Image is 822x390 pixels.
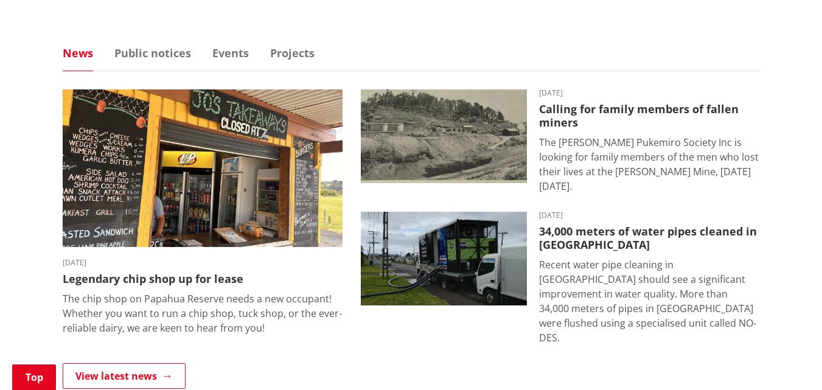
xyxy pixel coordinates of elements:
time: [DATE] [539,212,760,219]
img: Glen Afton Mine 1939 [361,89,527,183]
a: A black-and-white historic photograph shows a hillside with trees, small buildings, and cylindric... [361,89,760,193]
a: Events [212,47,249,58]
a: Projects [270,47,315,58]
a: Outdoor takeaway stand with chalkboard menus listing various foods, like burgers and chips. A fri... [63,89,343,335]
iframe: Messenger Launcher [766,339,810,383]
a: News [63,47,93,58]
a: Public notices [114,47,191,58]
h3: 34,000 meters of water pipes cleaned in [GEOGRAPHIC_DATA] [539,225,760,251]
a: View latest news [63,363,186,389]
p: The [PERSON_NAME] Pukemiro Society Inc is looking for family members of the men who lost their li... [539,135,760,193]
a: [DATE] 34,000 meters of water pipes cleaned in [GEOGRAPHIC_DATA] Recent water pipe cleaning in [G... [361,212,760,345]
h3: Legendary chip shop up for lease [63,273,343,286]
time: [DATE] [63,259,343,266]
a: Top [12,364,56,390]
img: Jo's takeaways, Papahua Reserve, Raglan [63,89,343,247]
p: The chip shop on Papahua Reserve needs a new occupant! Whether you want to run a chip shop, tuck ... [63,291,343,335]
img: NO-DES unit flushing water pipes in Huntly [361,212,527,305]
p: Recent water pipe cleaning in [GEOGRAPHIC_DATA] should see a significant improvement in water qua... [539,257,760,345]
time: [DATE] [539,89,760,97]
h3: Calling for family members of fallen miners [539,103,760,129]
